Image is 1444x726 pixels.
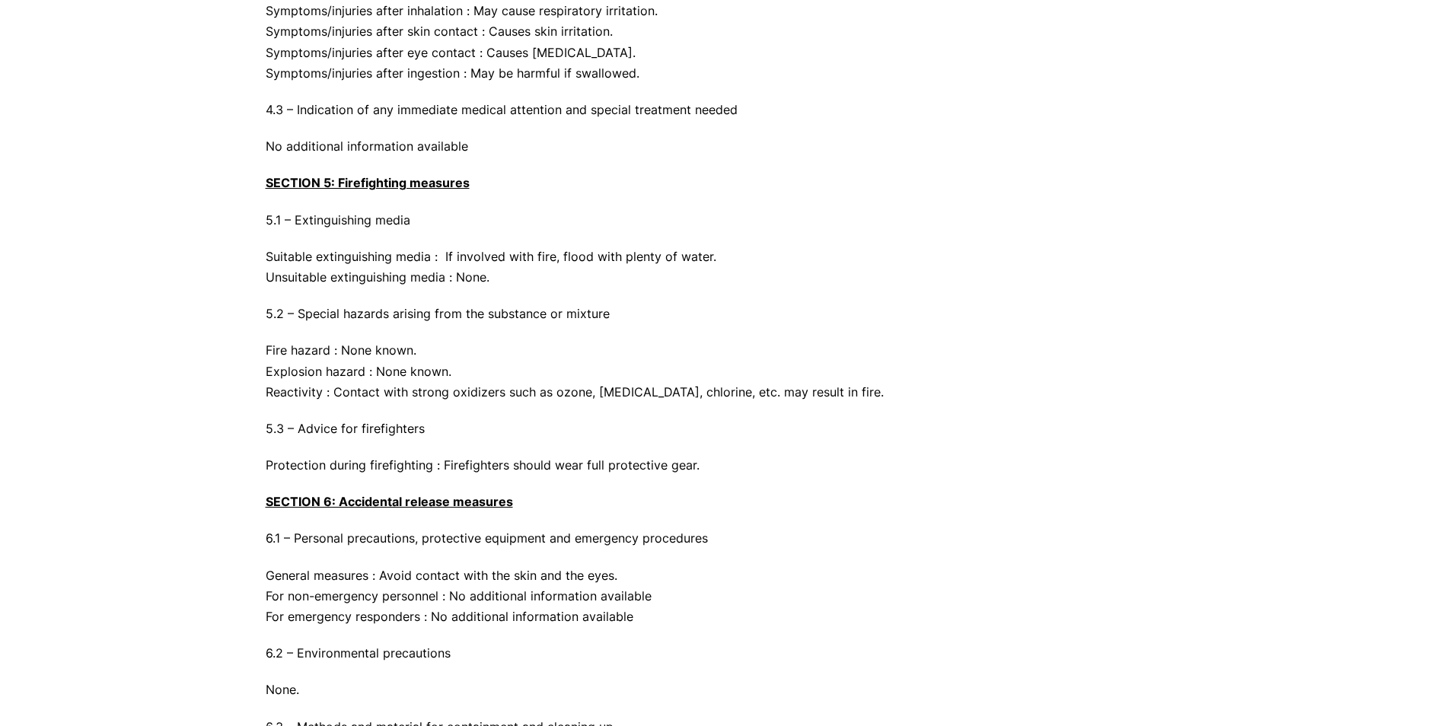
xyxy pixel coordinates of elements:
[266,175,470,190] strong: SECTION 5: Firefighting measures
[266,100,1179,120] p: 4.3 – Indication of any immediate medical attention and special treatment needed
[266,340,1179,403] p: Fire hazard : None known. Explosion hazard : None known. Reactivity : Contact with strong oxidize...
[266,680,1179,700] p: None.
[266,210,1179,231] p: 5.1 – Extinguishing media
[266,136,1179,157] p: No additional information available
[266,528,1179,549] p: 6.1 – Personal precautions, protective equipment and emergency procedures
[266,565,1179,628] p: General measures : Avoid contact with the skin and the eyes. For non-emergency personnel : No add...
[266,494,513,509] strong: SECTION 6: Accidental release measures
[266,247,1179,288] p: Suitable extinguishing media : If involved with fire, flood with plenty of water. Unsuitable exti...
[266,304,1179,324] p: 5.2 – Special hazards arising from the substance or mixture
[266,1,1179,84] p: Symptoms/injuries after inhalation : May cause respiratory irritation. Symptoms/injuries after sk...
[266,643,1179,664] p: 6.2 – Environmental precautions
[266,419,1179,439] p: 5.3 – Advice for firefighters
[266,455,1179,476] p: Protection during firefighting : Firefighters should wear full protective gear.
